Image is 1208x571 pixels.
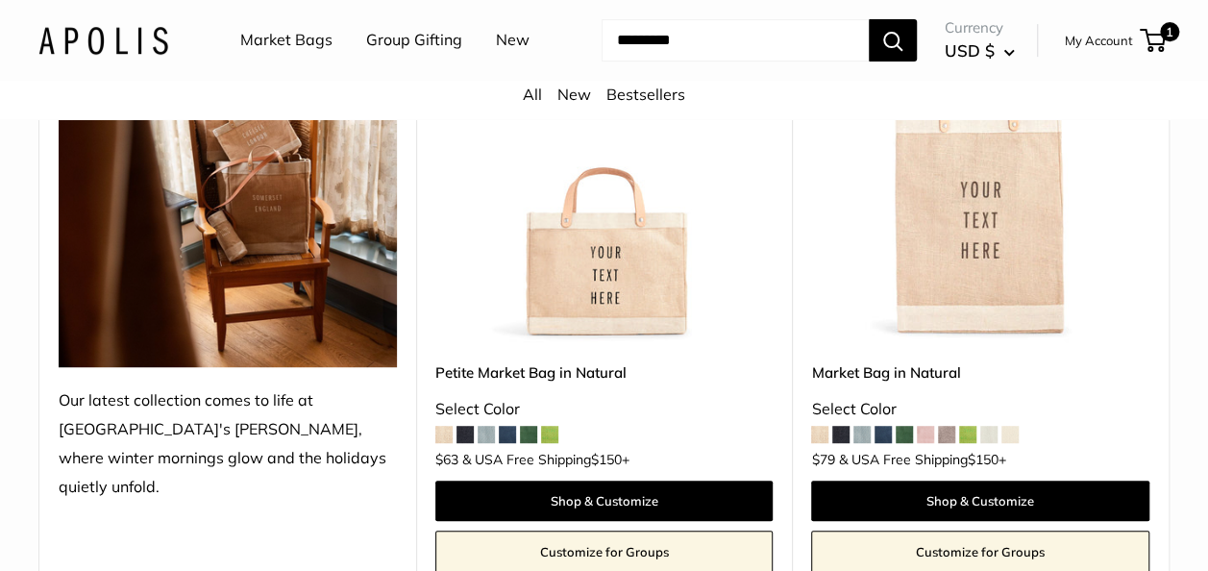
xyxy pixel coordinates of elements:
[945,40,995,61] span: USD $
[945,14,1015,41] span: Currency
[869,19,917,62] button: Search
[435,395,774,424] div: Select Color
[462,453,629,466] span: & USA Free Shipping +
[435,481,774,521] a: Shop & Customize
[240,26,333,55] a: Market Bags
[602,19,869,62] input: Search...
[435,4,774,342] img: Petite Market Bag in Natural
[1142,29,1166,52] a: 1
[945,36,1015,66] button: USD $
[606,85,685,104] a: Bestsellers
[1065,29,1133,52] a: My Account
[59,386,397,502] div: Our latest collection comes to life at [GEOGRAPHIC_DATA]'s [PERSON_NAME], where winter mornings g...
[435,4,774,342] a: Petite Market Bag in NaturalPetite Market Bag in Natural
[435,361,774,384] a: Petite Market Bag in Natural
[557,85,591,104] a: New
[496,26,530,55] a: New
[435,451,458,468] span: $63
[838,453,1005,466] span: & USA Free Shipping +
[811,4,1149,342] a: Market Bag in NaturalMarket Bag in Natural
[811,4,1149,342] img: Market Bag in Natural
[967,451,998,468] span: $150
[811,361,1149,384] a: Market Bag in Natural
[59,4,397,367] img: Our latest collection comes to life at UK's Estelle Manor, where winter mornings glow and the hol...
[523,85,542,104] a: All
[38,26,168,54] img: Apolis
[811,481,1149,521] a: Shop & Customize
[811,451,834,468] span: $79
[811,395,1149,424] div: Select Color
[591,451,622,468] span: $150
[366,26,462,55] a: Group Gifting
[1160,22,1179,41] span: 1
